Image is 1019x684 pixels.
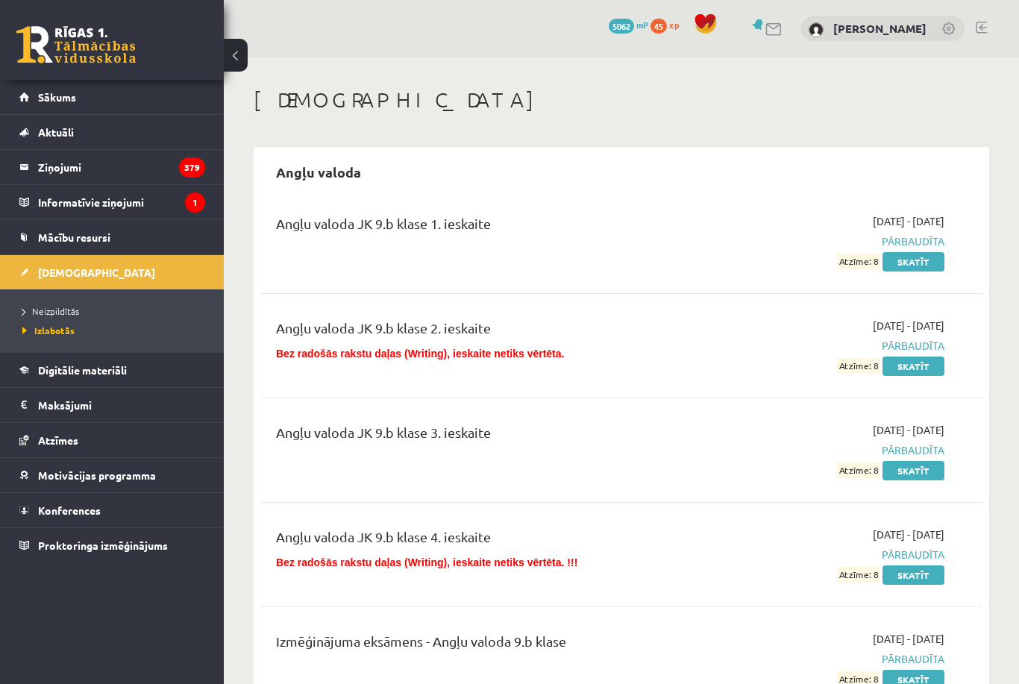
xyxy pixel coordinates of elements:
[882,461,944,480] a: Skatīt
[276,527,714,554] div: Angļu valoda JK 9.b klase 4. ieskaite
[276,556,577,568] span: Bez radošās rakstu daļas (Writing), ieskaite netiks vērtēta. !!!
[19,458,205,492] a: Motivācijas programma
[276,213,714,241] div: Angļu valoda JK 9.b klase 1. ieskaite
[261,154,376,189] h2: Angļu valoda
[19,528,205,562] a: Proktoringa izmēģinājums
[609,19,648,31] a: 5062 mP
[38,125,74,139] span: Aktuāli
[16,26,136,63] a: Rīgas 1. Tālmācības vidusskola
[38,433,78,447] span: Atzīmes
[38,539,168,552] span: Proktoringa izmēģinājums
[736,338,944,354] span: Pārbaudīta
[882,252,944,272] a: Skatīt
[19,493,205,527] a: Konferences
[19,115,205,149] a: Aktuāli
[19,388,205,422] a: Maksājumi
[38,363,127,377] span: Digitālie materiāli
[650,19,667,34] span: 45
[636,19,648,31] span: mP
[22,304,209,318] a: Neizpildītās
[609,19,634,34] span: 5062
[669,19,679,31] span: xp
[22,324,209,337] a: Izlabotās
[38,388,205,422] legend: Maksājumi
[882,565,944,585] a: Skatīt
[736,442,944,458] span: Pārbaudīta
[38,150,205,184] legend: Ziņojumi
[873,213,944,229] span: [DATE] - [DATE]
[650,19,686,31] a: 45 xp
[833,21,926,36] a: [PERSON_NAME]
[736,233,944,249] span: Pārbaudīta
[38,90,76,104] span: Sākums
[736,651,944,667] span: Pārbaudīta
[19,185,205,219] a: Informatīvie ziņojumi1
[837,462,880,478] span: Atzīme: 8
[276,631,714,659] div: Izmēģinājuma eksāmens - Angļu valoda 9.b klase
[873,631,944,647] span: [DATE] - [DATE]
[22,324,75,336] span: Izlabotās
[837,358,880,374] span: Atzīme: 8
[837,567,880,583] span: Atzīme: 8
[185,192,205,213] i: 1
[19,255,205,289] a: [DEMOGRAPHIC_DATA]
[837,254,880,269] span: Atzīme: 8
[809,22,824,37] img: Iļja Ļebedevs
[38,503,101,517] span: Konferences
[19,80,205,114] a: Sākums
[254,87,989,113] h1: [DEMOGRAPHIC_DATA]
[873,318,944,333] span: [DATE] - [DATE]
[736,547,944,562] span: Pārbaudīta
[19,220,205,254] a: Mācību resursi
[882,357,944,376] a: Skatīt
[873,422,944,438] span: [DATE] - [DATE]
[22,305,79,317] span: Neizpildītās
[179,157,205,178] i: 379
[19,353,205,387] a: Digitālie materiāli
[38,185,205,219] legend: Informatīvie ziņojumi
[873,527,944,542] span: [DATE] - [DATE]
[38,266,155,279] span: [DEMOGRAPHIC_DATA]
[276,318,714,345] div: Angļu valoda JK 9.b klase 2. ieskaite
[276,422,714,450] div: Angļu valoda JK 9.b klase 3. ieskaite
[19,150,205,184] a: Ziņojumi379
[276,348,564,360] span: Bez radošās rakstu daļas (Writing), ieskaite netiks vērtēta.
[38,230,110,244] span: Mācību resursi
[19,423,205,457] a: Atzīmes
[38,468,156,482] span: Motivācijas programma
